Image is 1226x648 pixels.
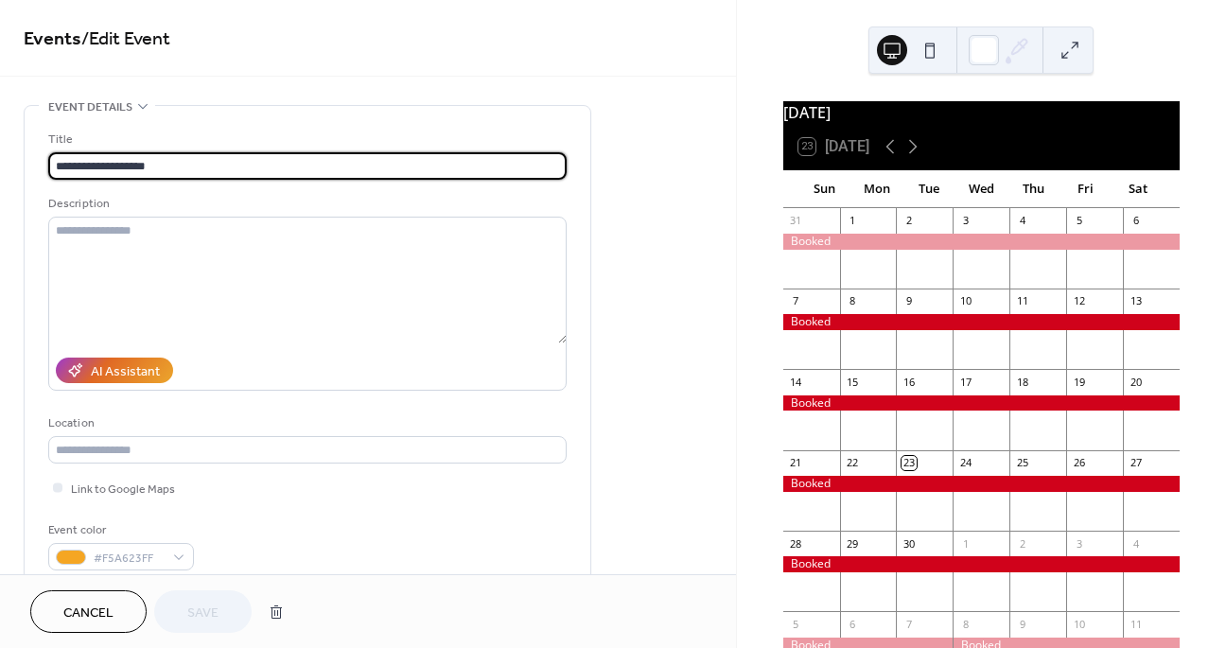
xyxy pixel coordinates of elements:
[1015,294,1029,308] div: 11
[1072,375,1086,389] div: 19
[783,476,1180,492] div: Booked
[902,375,916,389] div: 16
[81,21,170,58] span: / Edit Event
[48,194,563,214] div: Description
[48,520,190,540] div: Event color
[789,617,803,631] div: 5
[1129,456,1143,470] div: 27
[1015,456,1029,470] div: 25
[846,456,860,470] div: 22
[24,21,81,58] a: Events
[955,170,1007,208] div: Wed
[1072,294,1086,308] div: 12
[71,480,175,499] span: Link to Google Maps
[789,375,803,389] div: 14
[48,413,563,433] div: Location
[850,170,902,208] div: Mon
[1129,214,1143,228] div: 6
[958,214,972,228] div: 3
[958,617,972,631] div: 8
[789,536,803,551] div: 28
[783,314,1180,330] div: Booked
[958,375,972,389] div: 17
[63,604,114,623] span: Cancel
[783,101,1180,124] div: [DATE]
[1129,375,1143,389] div: 20
[1129,617,1143,631] div: 11
[789,214,803,228] div: 31
[1129,536,1143,551] div: 4
[846,375,860,389] div: 15
[1060,170,1112,208] div: Fri
[783,395,1180,412] div: Booked
[56,358,173,383] button: AI Assistant
[1072,536,1086,551] div: 3
[846,536,860,551] div: 29
[902,214,916,228] div: 2
[1129,294,1143,308] div: 13
[94,549,164,569] span: #F5A623FF
[1007,170,1060,208] div: Thu
[798,170,850,208] div: Sun
[902,456,916,470] div: 23
[789,456,803,470] div: 21
[846,214,860,228] div: 1
[1072,214,1086,228] div: 5
[846,294,860,308] div: 8
[48,130,563,149] div: Title
[1015,214,1029,228] div: 4
[846,617,860,631] div: 6
[902,617,916,631] div: 7
[1112,170,1165,208] div: Sat
[91,362,160,382] div: AI Assistant
[48,97,132,117] span: Event details
[958,294,972,308] div: 10
[1072,617,1086,631] div: 10
[958,536,972,551] div: 1
[783,234,1180,250] div: Booked
[1015,617,1029,631] div: 9
[789,294,803,308] div: 7
[783,556,1180,572] div: Booked
[1015,375,1029,389] div: 18
[902,170,955,208] div: Tue
[1072,456,1086,470] div: 26
[30,590,147,633] button: Cancel
[902,294,916,308] div: 9
[958,456,972,470] div: 24
[1015,536,1029,551] div: 2
[902,536,916,551] div: 30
